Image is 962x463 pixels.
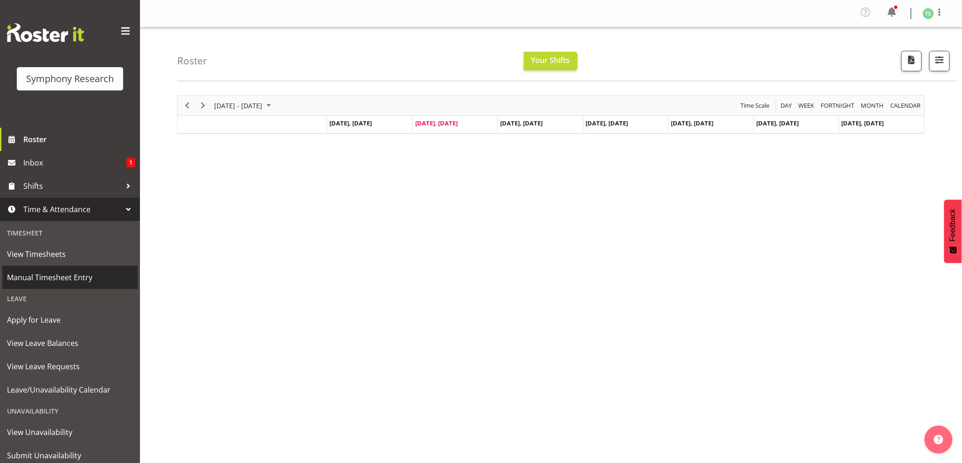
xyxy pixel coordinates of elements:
span: Day [780,100,793,111]
a: View Leave Balances [2,332,138,355]
button: Feedback - Show survey [944,200,962,263]
img: help-xxl-2.png [934,435,943,444]
span: 1 [126,158,135,167]
span: Manual Timesheet Entry [7,270,133,284]
span: Leave/Unavailability Calendar [7,383,133,397]
span: Submit Unavailability [7,449,133,463]
button: September 08 - 14, 2025 [213,100,275,111]
h4: Roster [177,55,207,66]
span: [DATE], [DATE] [842,119,884,127]
span: [DATE] - [DATE] [213,100,263,111]
button: Fortnight [820,100,857,111]
span: View Unavailability [7,425,133,439]
img: tanya-stebbing1954.jpg [923,8,934,19]
button: Timeline Day [780,100,794,111]
span: Feedback [949,209,957,242]
div: Leave [2,289,138,308]
button: Time Scale [739,100,772,111]
a: Leave/Unavailability Calendar [2,378,138,401]
button: Download a PDF of the roster according to the set date range. [901,51,922,71]
span: Fortnight [820,100,856,111]
button: Next [197,100,209,111]
div: Timesheet [2,223,138,242]
div: Symphony Research [26,72,114,86]
span: [DATE], [DATE] [756,119,799,127]
span: Week [798,100,816,111]
button: Timeline Week [797,100,816,111]
a: View Unavailability [2,421,138,444]
button: Timeline Month [860,100,886,111]
span: [DATE], [DATE] [671,119,713,127]
button: Your Shifts [524,52,578,70]
button: Filter Shifts [929,51,950,71]
div: Next [195,96,211,115]
span: [DATE], [DATE] [329,119,372,127]
button: Month [889,100,923,111]
a: Manual Timesheet Entry [2,266,138,289]
span: Month [860,100,885,111]
span: Time Scale [740,100,771,111]
span: [DATE], [DATE] [415,119,458,127]
span: Your Shifts [531,55,570,65]
span: calendar [890,100,922,111]
span: Inbox [23,156,126,170]
span: [DATE], [DATE] [501,119,543,127]
span: View Leave Requests [7,359,133,373]
div: Previous [179,96,195,115]
a: View Leave Requests [2,355,138,378]
span: View Timesheets [7,247,133,261]
span: Time & Attendance [23,202,121,216]
button: Previous [181,100,194,111]
div: Timeline Week of September 9, 2025 [177,95,925,134]
span: Shifts [23,179,121,193]
a: View Timesheets [2,242,138,266]
span: Apply for Leave [7,313,133,327]
img: Rosterit website logo [7,23,84,42]
span: Roster [23,132,135,146]
div: Unavailability [2,401,138,421]
span: View Leave Balances [7,336,133,350]
a: Apply for Leave [2,308,138,332]
span: [DATE], [DATE] [586,119,628,127]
